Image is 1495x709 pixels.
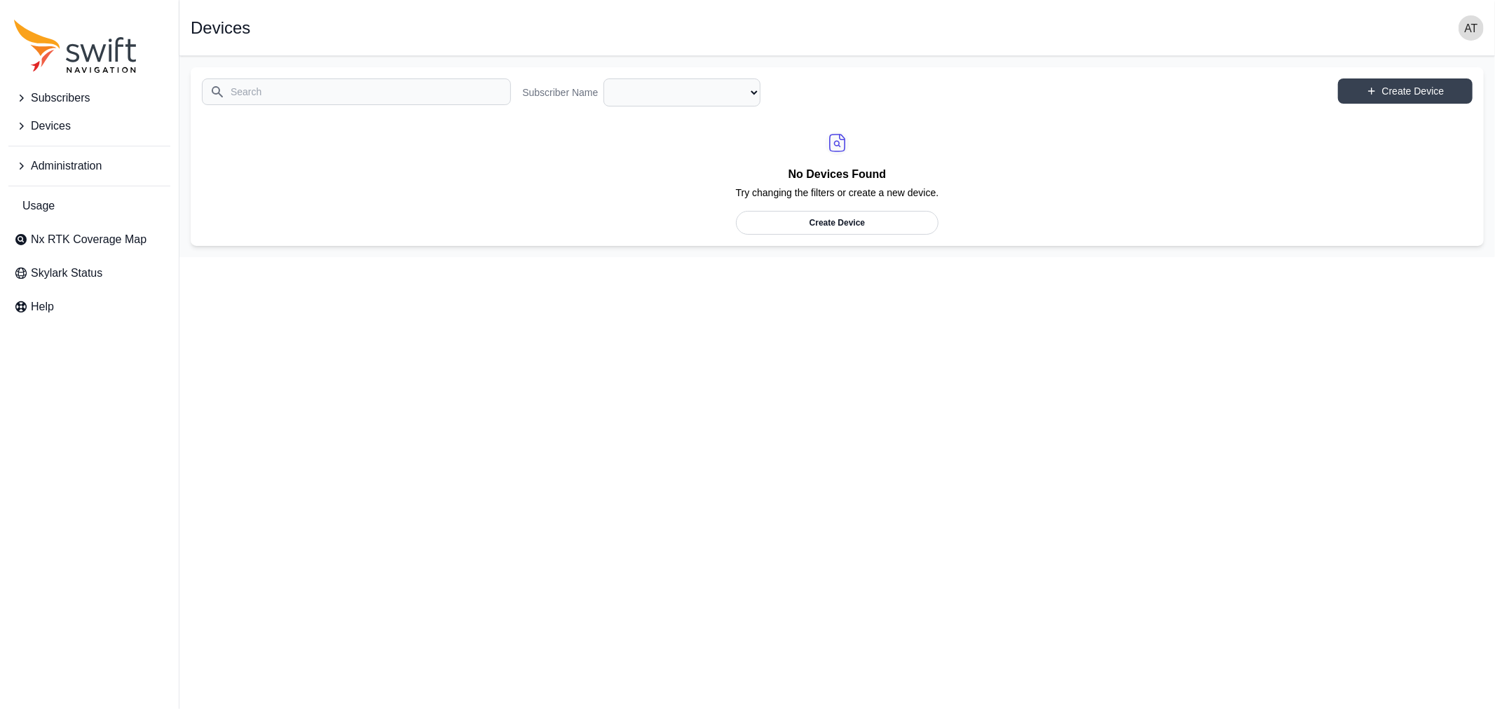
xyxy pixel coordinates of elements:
[736,211,939,235] a: Create Device
[31,118,71,135] span: Devices
[22,198,55,214] span: Usage
[31,298,54,315] span: Help
[8,259,170,287] a: Skylark Status
[1338,78,1473,104] a: Create Device
[736,186,939,211] p: Try changing the filters or create a new device.
[202,78,511,105] input: Search
[8,112,170,140] button: Devices
[31,158,102,174] span: Administration
[8,152,170,180] button: Administration
[8,192,170,220] a: Usage
[191,20,250,36] h1: Devices
[522,85,598,99] label: Subscriber Name
[31,90,90,106] span: Subscribers
[603,78,760,106] select: Subscriber
[736,165,939,186] h2: No Devices Found
[8,293,170,321] a: Help
[31,231,146,248] span: Nx RTK Coverage Map
[8,84,170,112] button: Subscribers
[1459,15,1484,41] img: user photo
[8,226,170,254] a: Nx RTK Coverage Map
[31,265,102,282] span: Skylark Status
